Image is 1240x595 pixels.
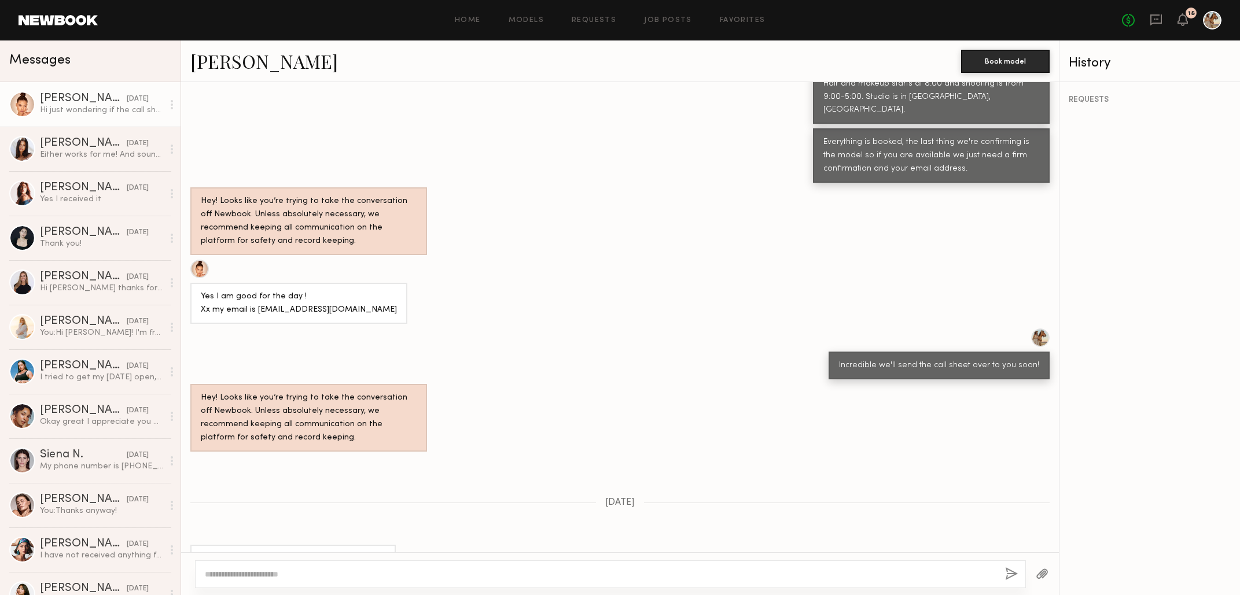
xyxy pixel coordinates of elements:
[127,94,149,105] div: [DATE]
[127,316,149,327] div: [DATE]
[1069,57,1231,70] div: History
[127,583,149,594] div: [DATE]
[40,538,127,550] div: [PERSON_NAME]
[40,372,163,383] div: I tried to get my [DATE] open, but I don’t think I can shake it. I’m so sorry!
[40,494,127,505] div: [PERSON_NAME]
[823,136,1039,176] div: Everything is booked, the last thing we're confirming is the model so if you are available we jus...
[40,138,127,149] div: [PERSON_NAME]
[40,105,163,116] div: Hi just wondering if the call she was sent over ?
[720,17,766,24] a: Favorites
[127,539,149,550] div: [DATE]
[201,391,417,445] div: Hey! Looks like you’re trying to take the conversation off Newbook. Unless absolutely necessary, ...
[1188,10,1195,17] div: 18
[1069,96,1231,104] div: REQUESTS
[40,583,127,594] div: [PERSON_NAME]
[961,56,1050,65] a: Book model
[40,416,163,427] div: Okay great I appreciate you moving the date!
[127,361,149,372] div: [DATE]
[127,138,149,149] div: [DATE]
[40,550,163,561] div: I have not received anything for you for the 26th. Did you send something ?
[823,77,1039,117] div: Hair and makeup starts at 8:00 and shooting is from 9:00-5:00. Studio is in [GEOGRAPHIC_DATA], [G...
[455,17,481,24] a: Home
[40,405,127,416] div: [PERSON_NAME]
[40,93,127,105] div: [PERSON_NAME]
[127,183,149,194] div: [DATE]
[201,195,417,248] div: Hey! Looks like you’re trying to take the conversation off Newbook. Unless absolutely necessary, ...
[40,505,163,516] div: You: Thanks anyway!
[961,50,1050,73] button: Book model
[40,227,127,238] div: [PERSON_NAME]
[127,227,149,238] div: [DATE]
[605,498,635,508] span: [DATE]
[40,182,127,194] div: [PERSON_NAME]
[40,238,163,249] div: Thank you!
[190,49,338,73] a: [PERSON_NAME]
[40,327,163,338] div: You: Hi [PERSON_NAME]! I'm from a bridal brand located in [GEOGRAPHIC_DATA] ([GEOGRAPHIC_DATA]). ...
[40,194,163,205] div: Yes I received it
[40,461,163,472] div: My phone number is [PHONE_NUMBER] if you’d like to text directly!
[839,359,1039,372] div: Incredible we'll send the call sheet over to you soon!
[127,272,149,283] div: [DATE]
[40,149,163,160] div: Either works for me! And sounds good! [EMAIL_ADDRESS][DOMAIN_NAME] [PHONE_NUMBER]
[201,552,385,566] div: Hi just wondering if the call she was sent over ?
[127,494,149,505] div: [DATE]
[40,316,127,327] div: [PERSON_NAME]
[127,405,149,416] div: [DATE]
[40,449,127,461] div: Siena N.
[40,283,163,294] div: Hi [PERSON_NAME] thanks for reaching out! I’d love to be part of your shoot. I am available all m...
[40,271,127,283] div: [PERSON_NAME]
[201,290,397,317] div: Yes I am good for the day ! Xx my email is [EMAIL_ADDRESS][DOMAIN_NAME]
[509,17,544,24] a: Models
[40,360,127,372] div: [PERSON_NAME]
[9,54,71,67] span: Messages
[644,17,692,24] a: Job Posts
[127,450,149,461] div: [DATE]
[572,17,616,24] a: Requests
